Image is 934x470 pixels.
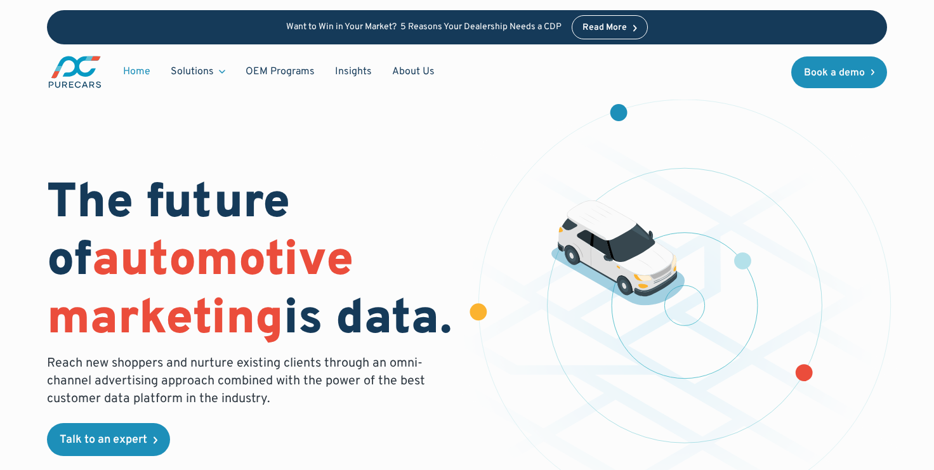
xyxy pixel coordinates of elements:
[791,56,888,88] a: Book a demo
[171,65,214,79] div: Solutions
[582,23,627,32] div: Read More
[47,55,103,89] a: main
[47,176,452,349] h1: The future of is data.
[47,232,353,350] span: automotive marketing
[47,55,103,89] img: purecars logo
[286,22,562,33] p: Want to Win in Your Market? 5 Reasons Your Dealership Needs a CDP
[382,60,445,84] a: About Us
[235,60,325,84] a: OEM Programs
[325,60,382,84] a: Insights
[47,355,433,408] p: Reach new shoppers and nurture existing clients through an omni-channel advertising approach comb...
[113,60,161,84] a: Home
[572,15,648,39] a: Read More
[161,60,235,84] div: Solutions
[47,423,170,456] a: Talk to an expert
[60,434,147,446] div: Talk to an expert
[804,68,865,78] div: Book a demo
[551,200,685,306] img: illustration of a vehicle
